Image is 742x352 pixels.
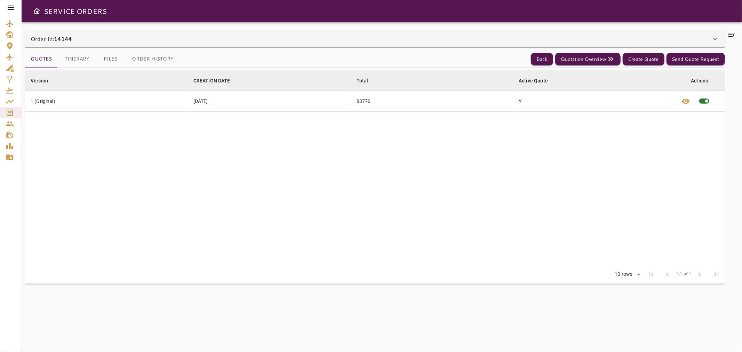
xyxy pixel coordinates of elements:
span: 1-1 of 1 [676,271,692,278]
span: Next Page [692,266,708,283]
div: 10 rows [611,269,643,280]
p: Order Id: [31,35,72,43]
button: Files [95,51,126,67]
button: Send Quote Request [667,53,725,66]
div: Order Id:14144 [25,31,725,47]
button: Open drawer [30,4,44,18]
div: Total [357,77,368,85]
div: basic tabs example [25,51,179,67]
h6: SERVICE ORDERS [44,6,107,17]
button: Quotes [25,51,57,67]
div: Version [31,77,48,85]
div: CREATION DATE [193,77,230,85]
button: Order History [126,51,179,67]
span: Version [31,77,57,85]
div: 10 rows [613,271,635,277]
span: visibility [681,97,690,105]
div: Active Quote [519,77,548,85]
b: 14144 [54,35,72,43]
td: $3770 [351,91,513,112]
td: Y [513,91,676,112]
span: Total [357,77,377,85]
td: [DATE] [188,91,351,112]
span: First Page [643,266,660,283]
span: CREATION DATE [193,77,239,85]
button: View quote details [677,91,694,111]
span: Previous Page [660,266,676,283]
span: This quote is already active [694,91,715,111]
button: Back [531,53,553,66]
td: 1 (Original) [25,91,188,112]
span: Active Quote [519,77,557,85]
button: Create Quote [623,53,664,66]
span: Last Page [708,266,725,283]
button: Itinerary [57,51,95,67]
button: Quotation Overview [555,53,621,66]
